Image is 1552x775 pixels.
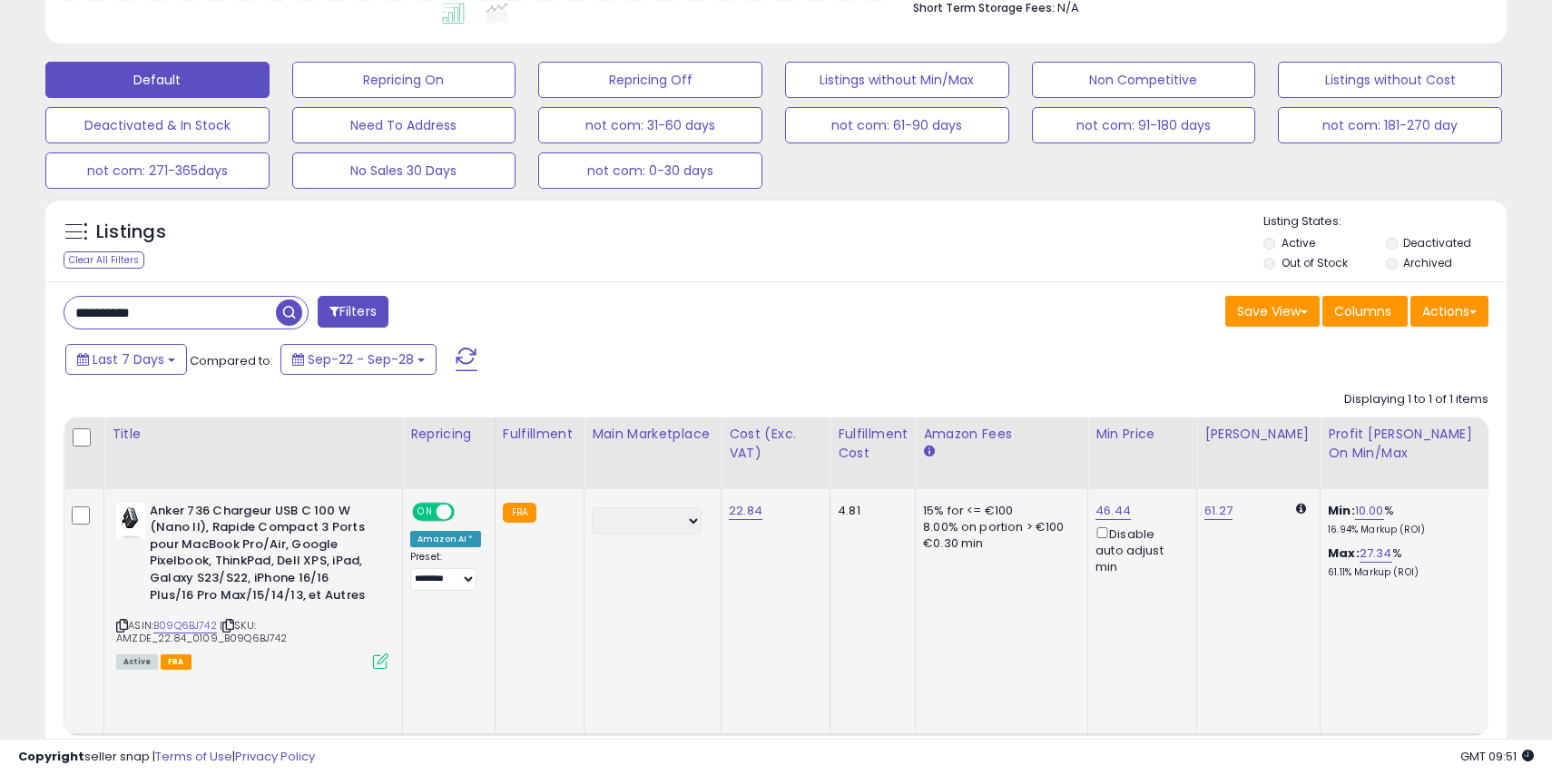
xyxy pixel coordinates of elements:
div: €0.30 min [923,535,1074,552]
div: Cost (Exc. VAT) [729,425,822,463]
button: not com: 31-60 days [538,107,762,143]
div: Fulfillment Cost [838,425,908,463]
button: Actions [1410,296,1488,327]
b: Min: [1328,502,1355,519]
button: not com: 91-180 days [1032,107,1256,143]
button: Save View [1225,296,1320,327]
span: All listings currently available for purchase on Amazon [116,654,158,670]
a: 61.27 [1204,502,1233,520]
button: Listings without Min/Max [785,62,1009,98]
p: Listing States: [1263,213,1506,231]
div: Profit [PERSON_NAME] on Min/Max [1328,425,1485,463]
button: Default [45,62,270,98]
button: not com: 61-90 days [785,107,1009,143]
button: No Sales 30 Days [292,152,516,189]
div: 4.81 [838,503,901,519]
img: 318QKJz99PL._SL40_.jpg [116,503,145,539]
button: Last 7 Days [65,344,187,375]
div: Displaying 1 to 1 of 1 items [1344,391,1488,408]
label: Deactivated [1403,235,1471,250]
div: ASIN: [116,503,388,667]
span: Columns [1334,302,1391,320]
span: 2025-10-6 09:51 GMT [1460,748,1534,765]
button: Columns [1322,296,1408,327]
div: Disable auto adjust min [1095,524,1183,576]
button: Listings without Cost [1278,62,1502,98]
label: Out of Stock [1282,255,1348,270]
p: 61.11% Markup (ROI) [1328,566,1478,579]
div: 15% for <= €100 [923,503,1074,519]
button: Repricing Off [538,62,762,98]
a: B09Q6BJ742 [153,618,217,633]
span: | SKU: AMZDE_22.84_0109_B09Q6BJ742 [116,618,288,645]
span: Compared to: [190,352,273,369]
th: The percentage added to the cost of goods (COGS) that forms the calculator for Min & Max prices. [1321,417,1493,489]
button: Deactivated & In Stock [45,107,270,143]
a: 10.00 [1355,502,1384,520]
div: Amazon Fees [923,425,1080,444]
span: FBA [161,654,192,670]
th: CSV column name: cust_attr_1_Main Marketplace [584,417,722,489]
a: 22.84 [729,502,762,520]
small: Amazon Fees. [923,444,934,460]
a: 46.44 [1095,502,1131,520]
div: 8.00% on portion > €100 [923,519,1074,535]
button: not com: 0-30 days [538,152,762,189]
b: Max: [1328,544,1360,562]
div: [PERSON_NAME] [1204,425,1312,444]
div: Preset: [410,551,481,592]
strong: Copyright [18,748,84,765]
button: Non Competitive [1032,62,1256,98]
button: Repricing On [292,62,516,98]
button: not com: 271-365days [45,152,270,189]
button: not com: 181-270 day [1278,107,1502,143]
div: % [1328,503,1478,536]
h5: Listings [96,220,166,245]
div: Title [112,425,395,444]
button: Filters [318,296,388,328]
div: Clear All Filters [64,251,144,269]
small: FBA [503,503,536,523]
label: Archived [1403,255,1452,270]
span: OFF [452,504,481,519]
span: Sep-22 - Sep-28 [308,350,414,368]
label: Active [1282,235,1315,250]
div: Min Price [1095,425,1189,444]
span: ON [414,504,437,519]
div: Amazon AI * [410,531,481,547]
div: Repricing [410,425,487,444]
p: 16.94% Markup (ROI) [1328,524,1478,536]
button: Sep-22 - Sep-28 [280,344,437,375]
a: Privacy Policy [235,748,315,765]
span: Last 7 Days [93,350,164,368]
div: Fulfillment [503,425,576,444]
div: Main Marketplace [592,425,713,444]
a: Terms of Use [155,748,232,765]
b: Anker 736 Chargeur USB C 100 W (Nano II), Rapide Compact 3 Ports pour MacBook Pro/Air, Google Pix... [150,503,370,608]
button: Need To Address [292,107,516,143]
div: % [1328,545,1478,579]
div: seller snap | | [18,749,315,766]
a: 27.34 [1360,544,1392,563]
